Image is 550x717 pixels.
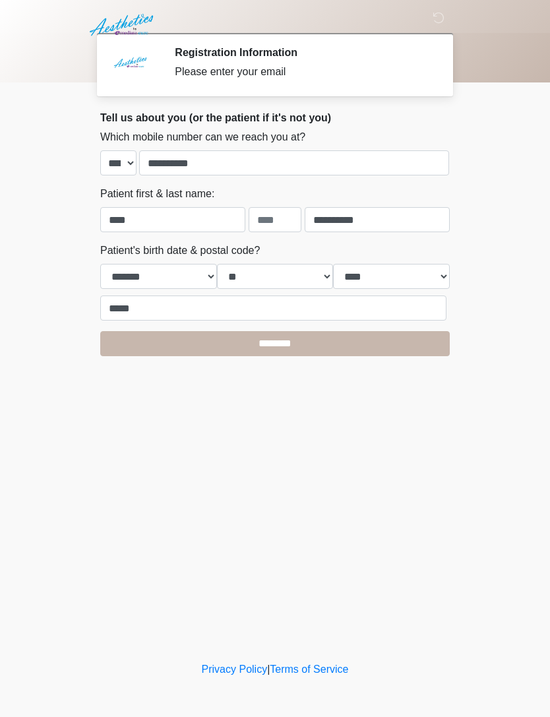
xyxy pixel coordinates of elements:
[175,64,430,80] div: Please enter your email
[110,46,150,86] img: Agent Avatar
[100,243,260,259] label: Patient's birth date & postal code?
[100,111,450,124] h2: Tell us about you (or the patient if it's not you)
[175,46,430,59] h2: Registration Information
[87,10,159,40] img: Aesthetics by Emediate Cure Logo
[267,664,270,675] a: |
[100,186,214,202] label: Patient first & last name:
[202,664,268,675] a: Privacy Policy
[100,129,305,145] label: Which mobile number can we reach you at?
[270,664,348,675] a: Terms of Service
